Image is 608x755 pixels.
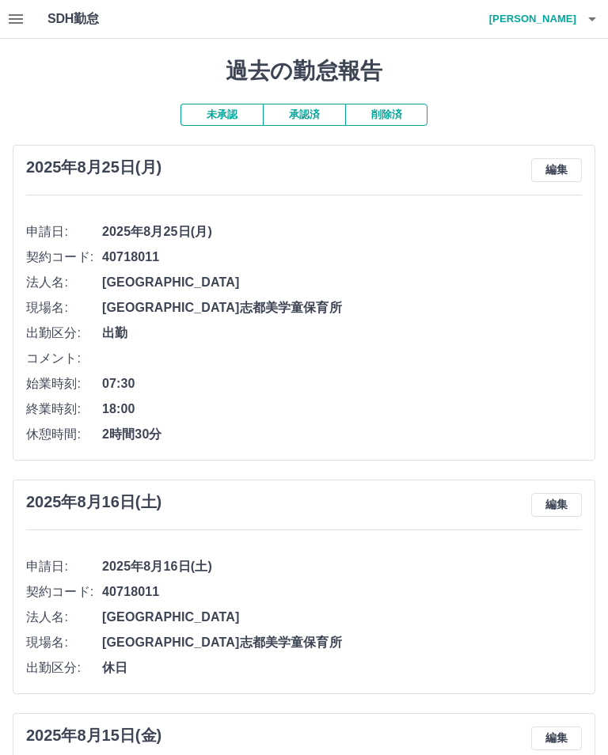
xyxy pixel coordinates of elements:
[345,104,427,126] button: 削除済
[102,248,582,267] span: 40718011
[13,58,595,85] h1: 過去の勤怠報告
[102,608,582,627] span: [GEOGRAPHIC_DATA]
[102,298,582,317] span: [GEOGRAPHIC_DATA]志都美学童保育所
[26,324,102,343] span: 出勤区分:
[26,493,161,511] h3: 2025年8月16日(土)
[26,425,102,444] span: 休憩時間:
[102,633,582,652] span: [GEOGRAPHIC_DATA]志都美学童保育所
[26,298,102,317] span: 現場名:
[102,658,582,677] span: 休日
[263,104,345,126] button: 承認済
[531,727,582,750] button: 編集
[102,222,582,241] span: 2025年8月25日(月)
[26,273,102,292] span: 法人名:
[26,400,102,419] span: 終業時刻:
[102,400,582,419] span: 18:00
[26,248,102,267] span: 契約コード:
[26,633,102,652] span: 現場名:
[102,425,582,444] span: 2時間30分
[26,658,102,677] span: 出勤区分:
[26,158,161,176] h3: 2025年8月25日(月)
[102,582,582,601] span: 40718011
[102,557,582,576] span: 2025年8月16日(土)
[26,582,102,601] span: 契約コード:
[26,374,102,393] span: 始業時刻:
[180,104,263,126] button: 未承認
[26,727,161,745] h3: 2025年8月15日(金)
[26,608,102,627] span: 法人名:
[531,158,582,182] button: 編集
[26,557,102,576] span: 申請日:
[102,374,582,393] span: 07:30
[531,493,582,517] button: 編集
[26,349,102,368] span: コメント:
[102,273,582,292] span: [GEOGRAPHIC_DATA]
[26,222,102,241] span: 申請日:
[102,324,582,343] span: 出勤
